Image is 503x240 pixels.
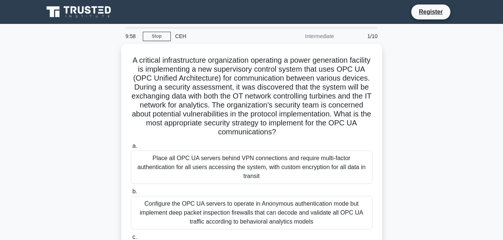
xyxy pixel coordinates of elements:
a: Register [414,7,447,16]
span: a. [132,143,137,149]
div: Configure the OPC UA servers to operate in Anonymous authentication mode but implement deep packe... [131,196,372,230]
span: b. [132,188,137,194]
div: Intermediate [273,29,339,44]
div: 1/10 [339,29,382,44]
a: Stop [143,32,171,41]
span: c. [132,234,137,240]
div: 9:58 [121,29,143,44]
h5: A critical infrastructure organization operating a power generation facility is implementing a ne... [130,56,373,137]
div: Place all OPC UA servers behind VPN connections and require multi-factor authentication for all u... [131,150,372,184]
div: CEH [171,29,273,44]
